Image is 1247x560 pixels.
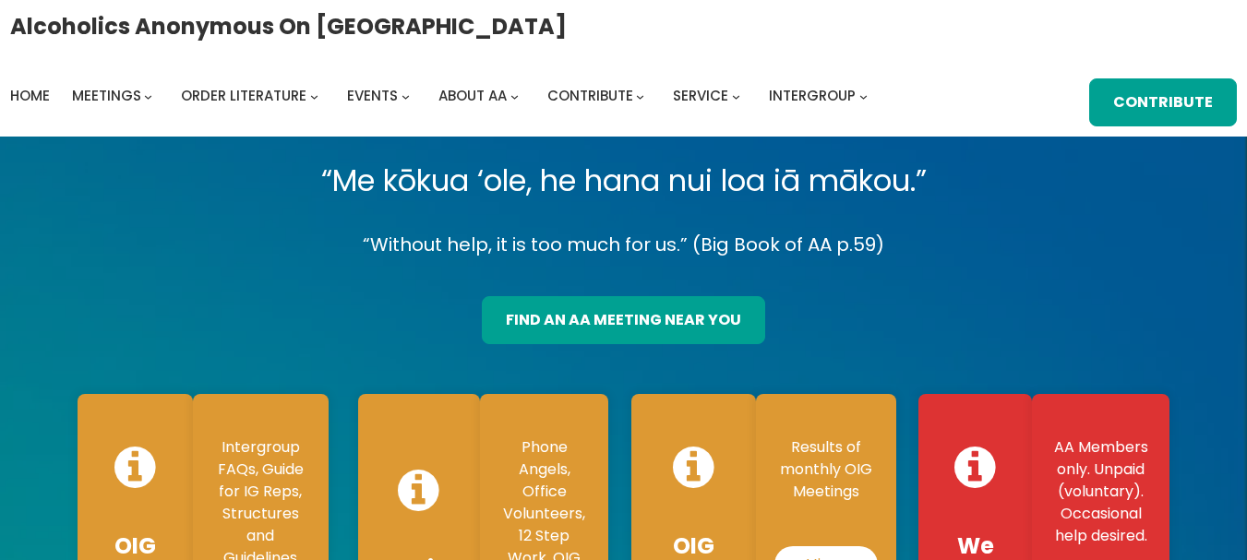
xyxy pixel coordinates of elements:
[347,83,398,109] a: Events
[673,86,728,105] span: Service
[181,86,306,105] span: Order Literature
[673,83,728,109] a: Service
[636,91,644,100] button: Contribute submenu
[72,86,141,105] span: Meetings
[10,83,874,109] nav: Intergroup
[1089,78,1237,126] a: Contribute
[438,86,507,105] span: About AA
[769,83,856,109] a: Intergroup
[1050,436,1151,547] p: AA Members only. Unpaid (voluntary). Occasional help desired.
[774,436,877,503] p: Results of monthly OIG Meetings
[547,83,633,109] a: Contribute
[402,91,410,100] button: Events submenu
[310,91,318,100] button: Order Literature submenu
[482,296,765,344] a: find an aa meeting near you
[510,91,519,100] button: About AA submenu
[547,86,633,105] span: Contribute
[10,83,50,109] a: Home
[769,86,856,105] span: Intergroup
[63,155,1185,207] p: “Me kōkua ‘ole, he hana nui loa iā mākou.”
[10,6,567,46] a: Alcoholics Anonymous on [GEOGRAPHIC_DATA]
[347,86,398,105] span: Events
[732,91,740,100] button: Service submenu
[859,91,868,100] button: Intergroup submenu
[72,83,141,109] a: Meetings
[10,86,50,105] span: Home
[438,83,507,109] a: About AA
[144,91,152,100] button: Meetings submenu
[63,229,1185,261] p: “Without help, it is too much for us.” (Big Book of AA p.59)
